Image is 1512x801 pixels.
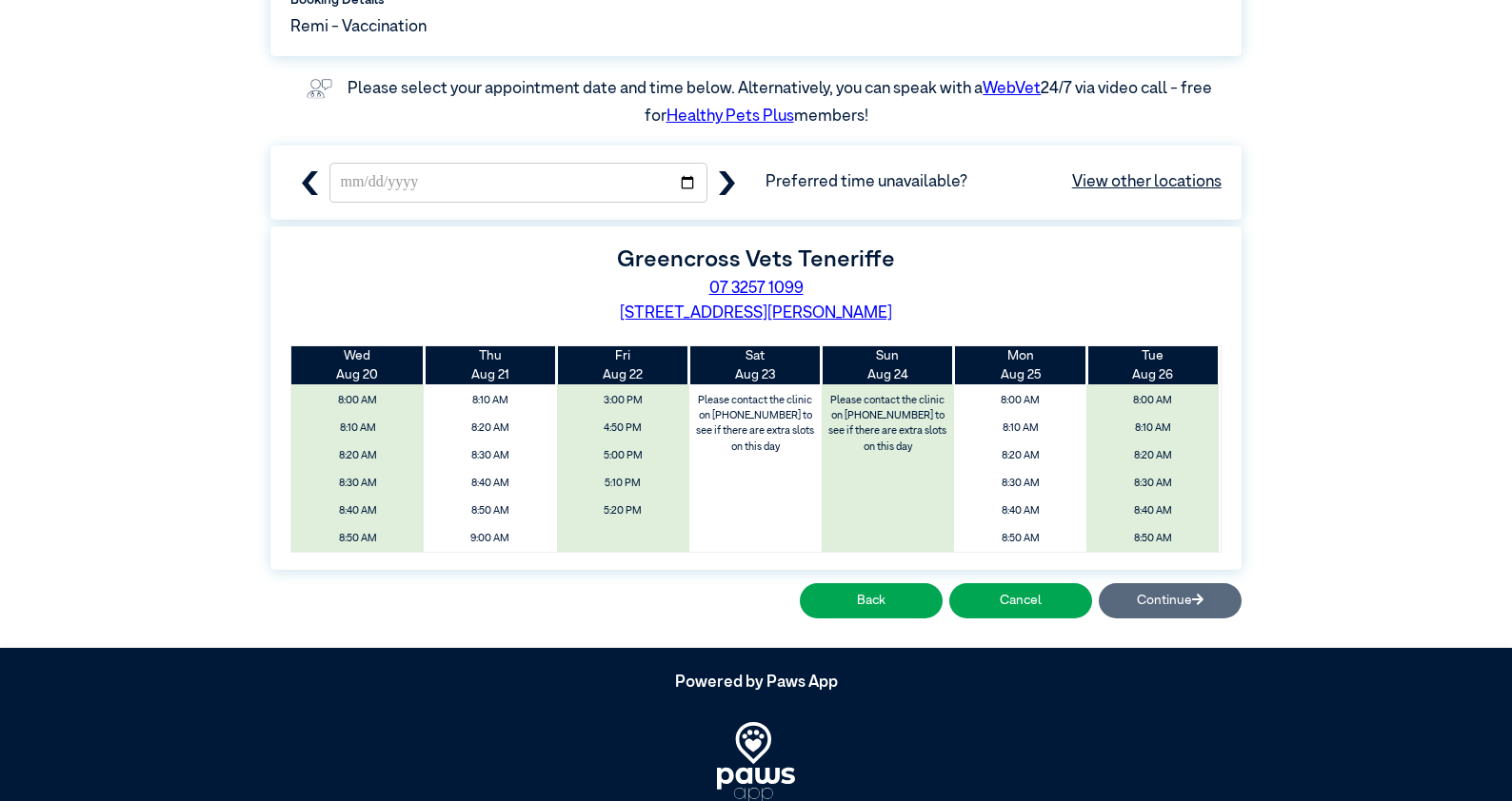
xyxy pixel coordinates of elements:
[429,444,550,468] span: 8:30 AM
[297,417,418,440] span: 8:10 AM
[1092,444,1213,468] span: 8:20 AM
[429,527,550,551] span: 9:00 AM
[666,108,794,125] a: Healthy Pets Plus
[291,346,424,385] th: Aug 20
[270,674,1242,693] h5: Powered by Paws App
[290,15,427,40] span: Remi - Vaccination
[297,527,418,551] span: 8:50 AM
[822,346,954,385] th: Aug 24
[960,527,1081,551] span: 8:50 AM
[766,170,1222,195] span: Preferred time unavailable?
[949,583,1092,618] button: Cancel
[1092,389,1213,413] span: 8:00 AM
[983,81,1041,97] a: WebVet
[690,389,820,459] label: Please contact the clinic on [PHONE_NUMBER] to see if there are extra slots on this day
[429,472,550,496] span: 8:40 AM
[348,81,1215,126] label: Please select your appointment date and time below. Alternatively, you can speak with a 24/7 via ...
[620,305,892,322] a: [STREET_ADDRESS][PERSON_NAME]
[824,389,953,459] label: Please contact the clinic on [PHONE_NUMBER] to see if there are extra slots on this day
[562,389,683,413] span: 3:00 PM
[617,248,895,271] label: Greencross Vets Teneriffe
[960,417,1081,440] span: 8:10 AM
[960,499,1081,523] span: 8:40 AM
[297,389,418,413] span: 8:00 AM
[960,444,1081,468] span: 8:20 AM
[689,346,822,385] th: Aug 23
[297,472,418,496] span: 8:30 AM
[709,281,804,297] a: 07 3257 1099
[1072,170,1222,195] a: View other locations
[429,499,550,523] span: 8:50 AM
[1092,472,1213,496] span: 8:30 AM
[562,472,683,496] span: 5:10 PM
[1092,499,1213,523] span: 8:40 AM
[557,346,689,385] th: Aug 22
[1092,417,1213,440] span: 8:10 AM
[1086,346,1219,385] th: Aug 26
[429,389,550,413] span: 8:10 AM
[429,417,550,440] span: 8:20 AM
[562,417,683,440] span: 4:50 PM
[297,499,418,523] span: 8:40 AM
[800,583,943,618] button: Back
[954,346,1086,385] th: Aug 25
[1092,527,1213,551] span: 8:50 AM
[960,472,1081,496] span: 8:30 AM
[297,444,418,468] span: 8:20 AM
[562,444,683,468] span: 5:00 PM
[300,72,339,105] img: vet
[562,499,683,523] span: 5:20 PM
[424,346,556,385] th: Aug 21
[960,389,1081,413] span: 8:00 AM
